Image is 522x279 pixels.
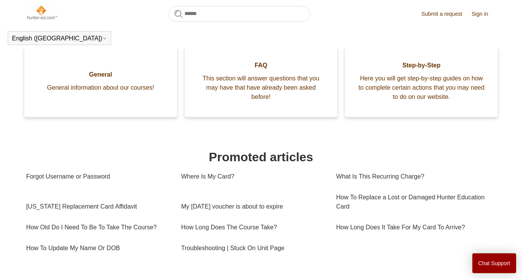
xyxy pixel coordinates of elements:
span: Here you will get step-by-step guides on how to complete certain actions that you may need to do ... [356,74,486,102]
a: How To Replace a Lost or Damaged Hunter Education Card [336,187,491,217]
a: My [DATE] voucher is about to expire [181,196,324,217]
a: How Old Do I Need To Be To Take The Course? [26,217,170,238]
a: Sign in [472,10,496,18]
span: General [36,70,166,79]
h1: Promoted articles [26,148,496,166]
a: How Long Does It Take For My Card To Arrive? [336,217,491,238]
a: Submit a request [421,10,470,18]
img: Hunter-Ed Help Center home page [26,5,57,20]
span: Step-by-Step [356,61,486,70]
a: [US_STATE] Replacement Card Affidavit [26,196,170,217]
span: FAQ [196,61,326,70]
a: Where Is My Card? [181,166,324,187]
span: General information about our courses! [36,83,166,92]
a: How To Update My Name Or DOB [26,238,170,259]
a: What Is This Recurring Charge? [336,166,491,187]
a: Forgot Username or Password [26,166,170,187]
a: FAQ This section will answer questions that you may have that have already been asked before! [185,42,338,117]
span: This section will answer questions that you may have that have already been asked before! [196,74,326,102]
a: How Long Does The Course Take? [181,217,324,238]
a: Troubleshooting | Stuck On Unit Page [181,238,324,259]
button: English ([GEOGRAPHIC_DATA]) [12,35,107,42]
input: Search [169,6,310,22]
a: General General information about our courses! [24,42,177,117]
a: Step-by-Step Here you will get step-by-step guides on how to complete certain actions that you ma... [345,42,498,117]
button: Chat Support [472,253,517,273]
